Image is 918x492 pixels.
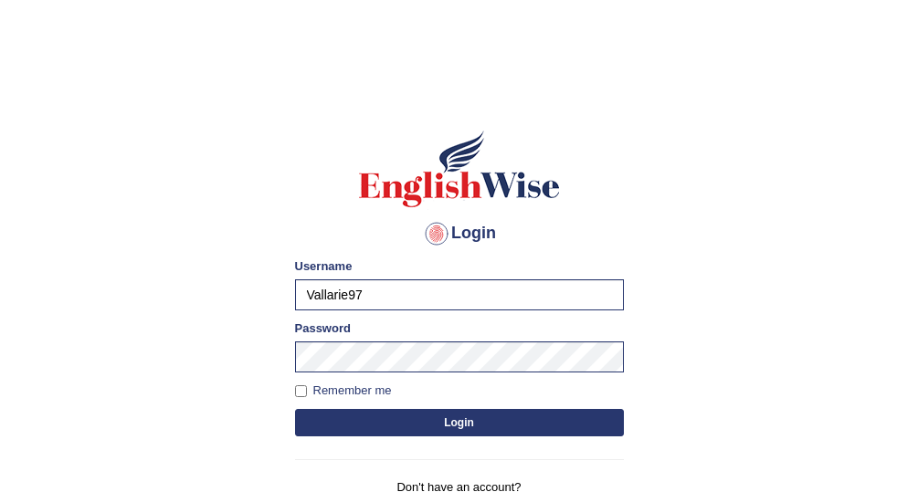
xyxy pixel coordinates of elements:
img: Logo of English Wise sign in for intelligent practice with AI [355,128,564,210]
button: Login [295,409,624,436]
label: Username [295,257,353,275]
label: Remember me [295,382,392,400]
h4: Login [295,219,624,248]
input: Remember me [295,385,307,397]
label: Password [295,319,351,337]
